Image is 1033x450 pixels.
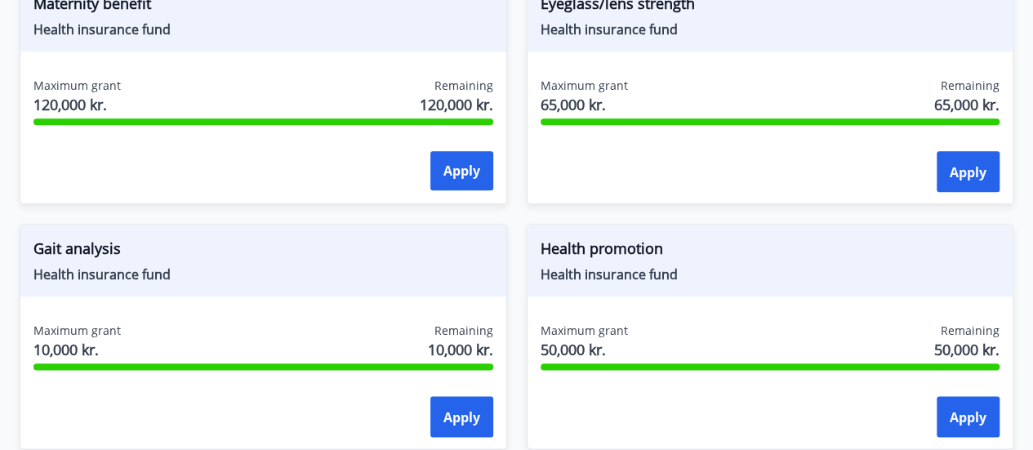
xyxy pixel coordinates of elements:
[934,340,1000,359] font: 50,000 kr.
[541,340,606,359] font: 50,000 kr.
[541,78,628,93] font: Maximum grant
[434,78,493,94] span: Remaining
[950,408,986,426] font: Apply
[443,408,480,426] font: Apply
[937,396,1000,437] button: Apply
[430,151,493,190] button: Apply
[541,323,628,338] font: Maximum grant
[950,163,986,181] font: Apply
[430,396,493,437] button: Apply
[541,95,606,114] font: 65,000 kr.
[434,323,493,338] font: Remaining
[937,151,1000,192] button: Apply
[428,340,493,359] font: 10,000 kr.
[941,78,1000,93] font: Remaining
[420,95,493,114] font: 120,000 kr.
[33,265,171,283] font: Health insurance fund
[33,323,121,338] font: Maximum grant
[33,78,121,94] span: Maximum grant
[33,340,99,359] font: 10,000 kr.
[541,238,663,258] font: Health promotion
[541,265,678,283] font: Health insurance fund
[33,95,107,114] font: 120,000 kr.
[33,238,121,258] font: Gait analysis
[541,20,678,38] font: Health insurance fund
[941,323,1000,338] font: Remaining
[934,95,1000,114] font: 65,000 kr.
[33,20,171,38] font: Health insurance fund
